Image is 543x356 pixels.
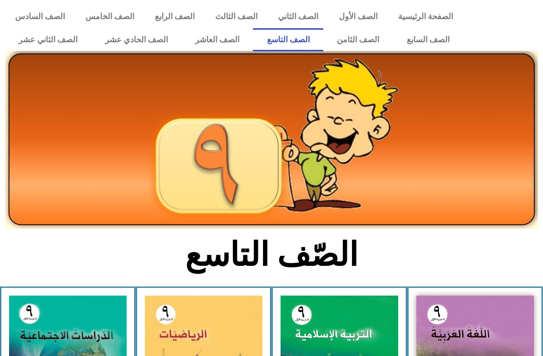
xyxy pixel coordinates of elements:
[205,5,268,28] a: الصف الثالث
[328,5,388,28] a: الصف الأول
[253,28,323,51] a: الصف التاسع
[267,5,328,28] a: الصف الثاني
[106,235,438,274] h2: الصّف التاسع
[5,28,92,51] a: الصف الثاني عشر
[91,28,182,51] a: الصف الحادي عشر
[5,5,75,28] a: الصف السادس
[182,28,253,51] a: الصف العاشر
[323,28,393,51] a: الصف الثامن
[75,5,145,28] a: الصف الخامس
[388,5,463,28] a: الصفحة الرئيسية
[145,5,205,28] a: الصف الرابع
[393,28,463,51] a: الصف السابع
